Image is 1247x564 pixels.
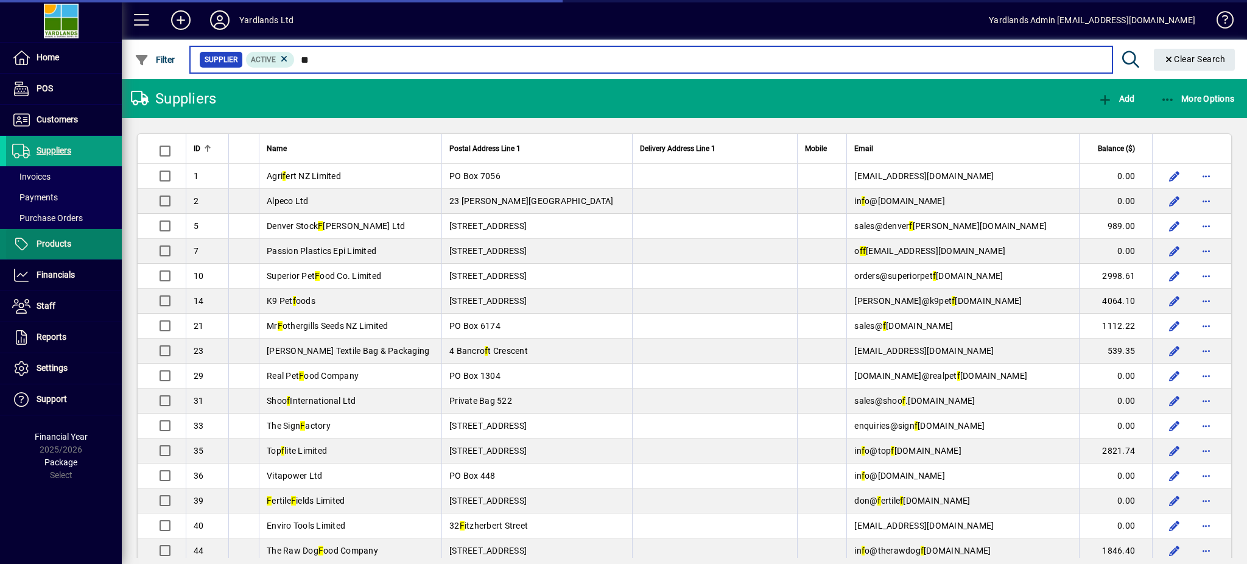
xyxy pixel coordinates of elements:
[251,55,276,64] span: Active
[239,10,293,30] div: Yardlands Ltd
[891,446,894,456] em: f
[6,187,122,208] a: Payments
[877,496,880,506] em: f
[135,55,175,65] span: Filter
[1165,216,1184,236] button: Edit
[449,246,527,256] span: [STREET_ADDRESS]
[35,432,88,442] span: Financial Year
[37,363,68,373] span: Settings
[132,49,178,71] button: Filter
[1164,54,1226,64] span: Clear Search
[1196,516,1216,535] button: More options
[1196,191,1216,211] button: More options
[449,471,496,481] span: PO Box 448
[1196,316,1216,336] button: More options
[921,546,924,555] em: f
[1196,216,1216,236] button: More options
[860,246,863,256] em: f
[460,521,465,531] em: F
[1095,88,1137,110] button: Add
[1079,314,1152,339] td: 1112.22
[1196,291,1216,311] button: More options
[449,521,528,531] span: 32 itzherbert Street
[862,196,865,206] em: f
[640,142,715,155] span: Delivery Address Line 1
[952,296,955,306] em: f
[1165,441,1184,460] button: Edit
[194,196,198,206] span: 2
[1165,341,1184,361] button: Edit
[6,208,122,228] a: Purchase Orders
[1165,316,1184,336] button: Edit
[267,421,331,431] span: The Sign actory
[246,52,295,68] mat-chip: Activation Status: Active
[1196,366,1216,386] button: More options
[449,396,512,406] span: Private Bag 522
[194,142,221,155] div: ID
[194,246,198,256] span: 7
[449,196,613,206] span: 23 [PERSON_NAME][GEOGRAPHIC_DATA]
[267,142,434,155] div: Name
[37,332,66,342] span: Reports
[37,146,71,155] span: Suppliers
[194,221,198,231] span: 5
[37,301,55,311] span: Staff
[1079,339,1152,364] td: 539.35
[194,171,198,181] span: 1
[267,346,429,356] span: [PERSON_NAME] Textile Bag & Packaging
[1079,538,1152,563] td: 1846.40
[1196,241,1216,261] button: More options
[267,396,356,406] span: Shoo International Ltd
[267,246,376,256] span: Passion Plastics Epi Limited
[854,221,1047,231] span: sales@denver [PERSON_NAME][DOMAIN_NAME]
[318,546,323,555] em: F
[1165,241,1184,261] button: Edit
[854,196,945,206] span: in o@[DOMAIN_NAME]
[1079,264,1152,289] td: 2998.61
[449,271,527,281] span: [STREET_ADDRESS]
[161,9,200,31] button: Add
[1079,214,1152,239] td: 989.00
[805,142,827,155] span: Mobile
[1165,516,1184,535] button: Edit
[267,271,381,281] span: Superior Pet ood Co. Limited
[1196,391,1216,411] button: More options
[37,52,59,62] span: Home
[915,421,918,431] em: f
[267,221,406,231] span: Denver Stock [PERSON_NAME] Ltd
[37,394,67,404] span: Support
[883,321,886,331] em: f
[6,384,122,415] a: Support
[315,271,320,281] em: F
[1165,191,1184,211] button: Edit
[449,142,521,155] span: Postal Address Line 1
[449,446,527,456] span: [STREET_ADDRESS]
[37,270,75,280] span: Financials
[205,54,237,66] span: Supplier
[933,271,936,281] em: f
[318,221,323,231] em: F
[1079,513,1152,538] td: 0.00
[194,142,200,155] span: ID
[1079,289,1152,314] td: 4064.10
[194,546,204,555] span: 44
[449,296,527,306] span: [STREET_ADDRESS]
[1196,166,1216,186] button: More options
[1098,94,1134,104] span: Add
[300,421,305,431] em: F
[44,457,77,467] span: Package
[863,246,866,256] em: f
[6,260,122,291] a: Financials
[854,546,991,555] span: in o@therawdog [DOMAIN_NAME]
[1165,416,1184,435] button: Edit
[283,171,286,181] em: f
[854,246,1005,256] span: o [EMAIL_ADDRESS][DOMAIN_NAME]
[1157,88,1238,110] button: More Options
[1079,464,1152,488] td: 0.00
[267,371,359,381] span: Real Pet ood Company
[854,142,873,155] span: Email
[449,346,528,356] span: 4 Bancro t Crescent
[291,496,296,506] em: F
[1079,414,1152,439] td: 0.00
[485,346,488,356] em: f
